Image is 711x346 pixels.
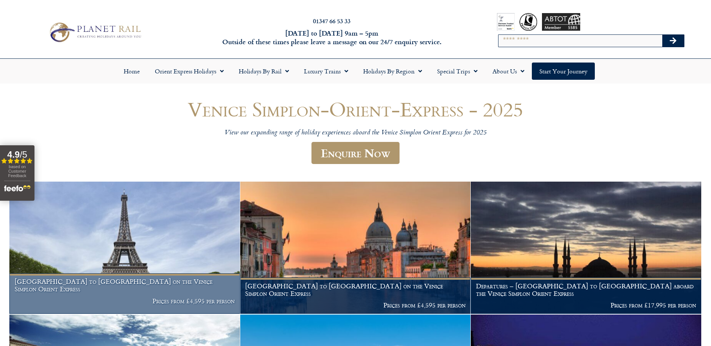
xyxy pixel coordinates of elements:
p: View our expanding range of holiday experiences aboard the Venice Simplon Orient Express for 2025 [131,129,581,137]
a: About Us [485,63,532,80]
a: Holidays by Region [356,63,430,80]
h1: Departures – [GEOGRAPHIC_DATA] to [GEOGRAPHIC_DATA] aboard the Venice Simplon Orient Express [476,282,696,297]
a: Home [116,63,147,80]
a: Orient Express Holidays [147,63,231,80]
h1: Venice Simplon-Orient-Express - 2025 [131,98,581,120]
a: [GEOGRAPHIC_DATA] to [GEOGRAPHIC_DATA] on the Venice Simplon Orient Express Prices from £4,595 pe... [240,182,471,314]
a: Special Trips [430,63,485,80]
img: Orient Express Special Venice compressed [240,182,471,314]
p: Prices from £4,595 per person [245,301,466,309]
h1: [GEOGRAPHIC_DATA] to [GEOGRAPHIC_DATA] on the Venice Simplon Orient Express [245,282,466,297]
a: 01347 66 53 33 [313,16,350,25]
p: Prices from £4,595 per person [15,297,235,305]
a: Enquire Now [311,142,400,164]
img: Planet Rail Train Holidays Logo [46,20,144,44]
h1: [GEOGRAPHIC_DATA] to [GEOGRAPHIC_DATA] on the Venice Simplon Orient Express [15,278,235,292]
a: Start your Journey [532,63,595,80]
a: Departures – [GEOGRAPHIC_DATA] to [GEOGRAPHIC_DATA] aboard the Venice Simplon Orient Express Pric... [471,182,702,314]
h6: [DATE] to [DATE] 9am – 5pm Outside of these times please leave a message on our 24/7 enquiry serv... [192,29,472,46]
p: Prices from £17,995 per person [476,301,696,309]
nav: Menu [4,63,707,80]
a: Holidays by Rail [231,63,296,80]
button: Search [662,35,684,47]
a: Luxury Trains [296,63,356,80]
a: [GEOGRAPHIC_DATA] to [GEOGRAPHIC_DATA] on the Venice Simplon Orient Express Prices from £4,595 pe... [9,182,240,314]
